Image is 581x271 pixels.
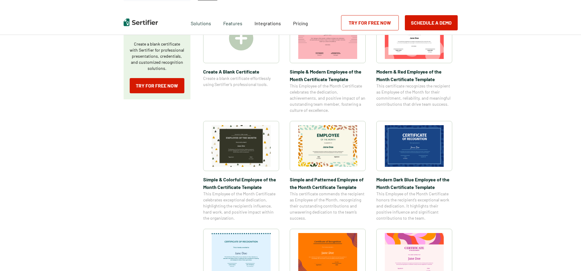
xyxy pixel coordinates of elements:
span: Pricing [293,20,308,26]
img: Modern Dark Blue Employee of the Month Certificate Template [385,125,444,167]
a: Try for Free Now [341,15,399,30]
a: Simple & Modern Employee of the Month Certificate TemplateSimple & Modern Employee of the Month C... [290,13,366,113]
img: Create A Blank Certificate [229,26,253,50]
span: This certificate recognizes the recipient as Employee of the Month for their commitment, reliabil... [376,83,452,107]
a: Simple and Patterned Employee of the Month Certificate TemplateSimple and Patterned Employee of t... [290,121,366,221]
a: Pricing [293,19,308,26]
a: Modern Dark Blue Employee of the Month Certificate TemplateModern Dark Blue Employee of the Month... [376,121,452,221]
p: Create a blank certificate with Sertifier for professional presentations, credentials, and custom... [130,41,184,71]
span: Modern Dark Blue Employee of the Month Certificate Template [376,176,452,191]
img: Simple & Modern Employee of the Month Certificate Template [298,17,357,59]
span: Simple & Modern Employee of the Month Certificate Template [290,68,366,83]
span: Solutions [191,19,211,26]
span: Create a blank certificate effortlessly using Sertifier’s professional tools. [203,75,279,87]
span: Features [223,19,242,26]
button: Schedule a Demo [405,15,458,30]
span: Simple and Patterned Employee of the Month Certificate Template [290,176,366,191]
span: Modern & Red Employee of the Month Certificate Template [376,68,452,83]
span: Create A Blank Certificate [203,68,279,75]
span: This certificate commends the recipient as Employee of the Month, recognizing their outstanding c... [290,191,366,221]
span: This Employee of the Month Certificate honors the recipient’s exceptional work and dedication. It... [376,191,452,221]
img: Modern & Red Employee of the Month Certificate Template [385,17,444,59]
span: This Employee of the Month Certificate celebrates the dedication, achievements, and positive impa... [290,83,366,113]
span: Simple & Colorful Employee of the Month Certificate Template [203,176,279,191]
span: This Employee of the Month Certificate celebrates exceptional dedication, highlighting the recipi... [203,191,279,221]
a: Try for Free Now [130,78,184,93]
img: Simple and Patterned Employee of the Month Certificate Template [298,125,357,167]
img: Simple & Colorful Employee of the Month Certificate Template [212,125,271,167]
span: Integrations [255,20,281,26]
img: Sertifier | Digital Credentialing Platform [124,19,158,26]
a: Modern & Red Employee of the Month Certificate TemplateModern & Red Employee of the Month Certifi... [376,13,452,113]
a: Integrations [255,19,281,26]
a: Simple & Colorful Employee of the Month Certificate TemplateSimple & Colorful Employee of the Mon... [203,121,279,221]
